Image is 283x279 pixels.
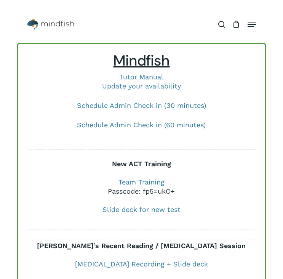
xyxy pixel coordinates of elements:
a: Team Training [118,178,165,186]
a: Schedule Admin Check in (30 minutes) [77,101,206,109]
img: Mindfish Test Prep & Academics [27,19,74,30]
a: Slide deck for new test [102,205,181,213]
a: Navigation Menu [248,21,256,28]
div: Passcode: fp5=ukO+ [26,187,257,196]
a: Schedule Admin Check in (60 minutes) [77,121,206,129]
header: Main Menu [17,15,266,34]
a: Update your availability [102,82,181,90]
a: [MEDICAL_DATA] Recording + Slide deck [75,260,208,268]
b: New ACT Training [112,160,171,168]
a: Tutor Manual [119,73,163,81]
b: [PERSON_NAME]’s Recent Reading / [MEDICAL_DATA] Session [37,242,246,250]
a: Cart [229,15,244,34]
span: Mindfish [113,51,169,70]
